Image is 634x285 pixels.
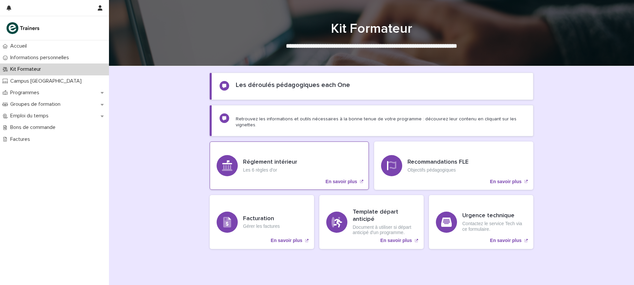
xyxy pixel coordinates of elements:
h3: Recommandations FLE [407,159,469,166]
p: Gérer les factures [243,224,280,229]
p: En savoir plus [490,179,522,184]
h3: Template départ anticipé [353,209,417,223]
h3: Facturation [243,215,280,223]
p: Document à utiliser si départ anticipé d'un programme. [353,224,417,236]
img: K0CqGN7SDeD6s4JG8KQk [5,21,42,35]
p: Groupes de formation [8,101,66,107]
a: En savoir plus [210,142,369,190]
a: En savoir plus [319,195,424,249]
p: En savoir plus [271,238,302,243]
p: En savoir plus [380,238,412,243]
p: Campus [GEOGRAPHIC_DATA] [8,78,87,84]
h2: Les déroulés pédagogiques each One [236,81,350,89]
h1: Kit Formateur [210,21,533,37]
p: Emploi du temps [8,113,54,119]
p: Accueil [8,43,32,49]
a: En savoir plus [374,142,533,190]
a: En savoir plus [429,195,533,249]
p: Contactez le service Tech via ce formulaire. [462,221,526,232]
p: Les 6 règles d'or [243,167,297,173]
p: Factures [8,136,35,142]
a: En savoir plus [210,195,314,249]
p: Programmes [8,90,45,96]
p: En savoir plus [326,179,357,184]
p: Kit Formateur [8,66,46,72]
p: Retrouvez les informations et outils nécessaires à la bonne tenue de votre programme : découvrez ... [236,116,525,128]
p: Objectifs pédagogiques [407,167,469,173]
p: Bons de commande [8,124,61,131]
h3: Urgence technique [462,212,526,220]
p: Informations personnelles [8,55,74,61]
h3: Réglement intérieur [243,159,297,166]
p: En savoir plus [490,238,522,243]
